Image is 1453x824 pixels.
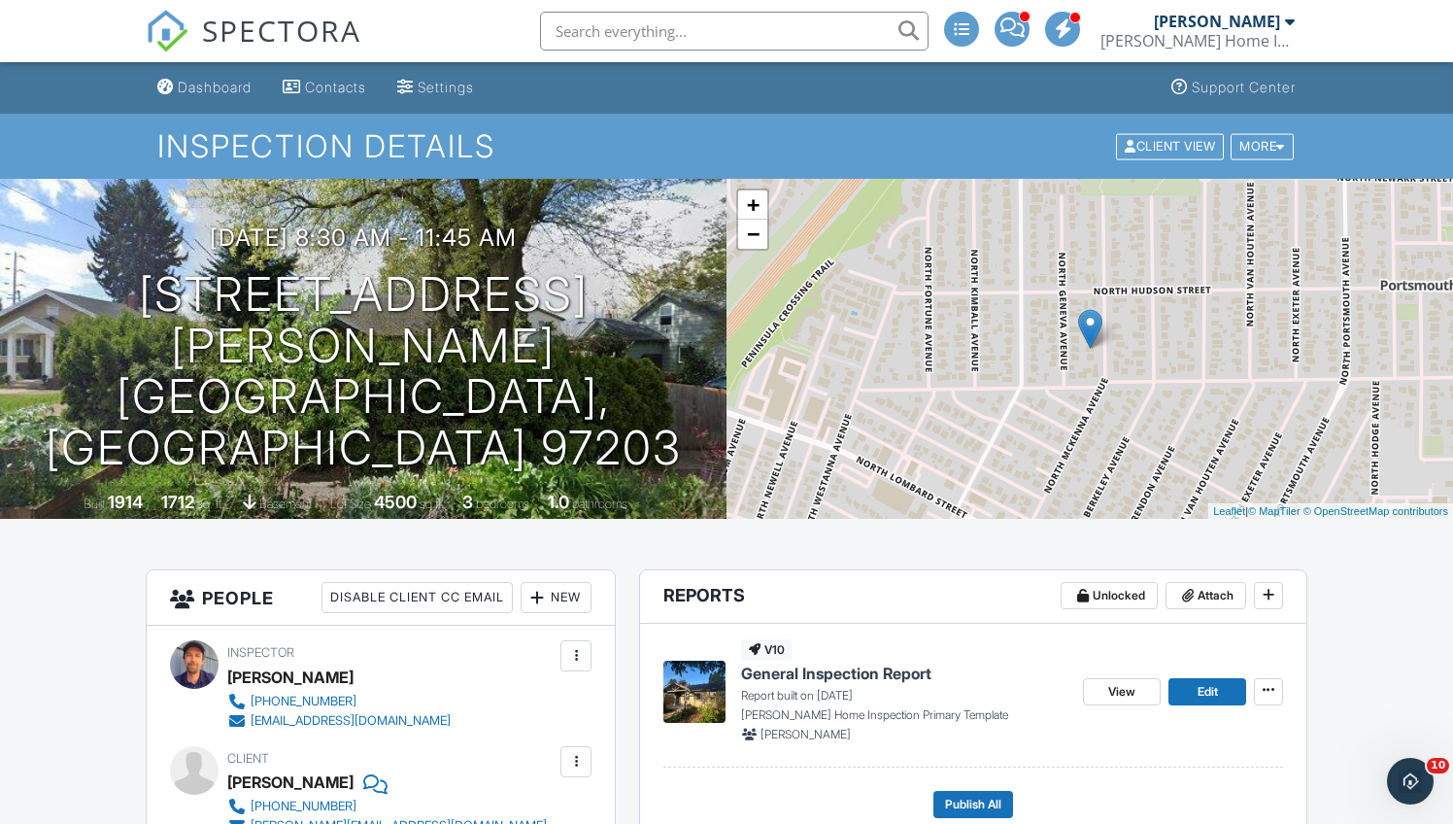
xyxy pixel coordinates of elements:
div: [PHONE_NUMBER] [251,799,356,814]
input: Search everything... [540,12,929,51]
span: Client [227,751,269,766]
div: [PERSON_NAME] [1154,12,1280,31]
div: [PHONE_NUMBER] [251,694,356,709]
a: © OpenStreetMap contributors [1303,505,1448,517]
div: Client View [1116,133,1224,159]
span: basement [259,497,312,511]
h1: [STREET_ADDRESS][PERSON_NAME] [GEOGRAPHIC_DATA], [GEOGRAPHIC_DATA] 97203 [31,269,695,474]
a: SPECTORA [146,26,361,67]
a: [PHONE_NUMBER] [227,797,547,816]
span: bathrooms [572,497,627,511]
div: New [521,582,591,613]
div: Dashboard [178,79,252,95]
div: Settings [418,79,474,95]
a: [PHONE_NUMBER] [227,692,451,711]
div: [EMAIL_ADDRESS][DOMAIN_NAME] [251,713,451,729]
h3: [DATE] 8:30 am - 11:45 am [210,224,517,251]
a: Client View [1114,138,1229,153]
iframe: Intercom live chat [1387,758,1434,805]
div: [PERSON_NAME] [227,768,354,797]
a: Contacts [275,70,374,106]
span: 10 [1427,758,1449,773]
div: [PERSON_NAME] [227,663,354,692]
div: More [1231,133,1294,159]
a: © MapTiler [1248,505,1301,517]
a: Leaflet [1213,505,1245,517]
a: Zoom in [738,190,767,220]
span: bedrooms [476,497,529,511]
div: | [1208,503,1453,520]
div: 3 [462,492,473,512]
div: 1.0 [548,492,569,512]
a: [EMAIL_ADDRESS][DOMAIN_NAME] [227,711,451,731]
span: Inspector [227,645,294,660]
div: Murphy Home Inspection [1100,31,1295,51]
span: Built [84,497,105,511]
span: SPECTORA [202,10,361,51]
span: sq.ft. [420,497,444,511]
a: Dashboard [150,70,259,106]
h3: People [147,570,616,626]
div: Contacts [305,79,366,95]
div: Support Center [1192,79,1296,95]
h1: Inspection Details [157,129,1295,163]
span: Lot Size [330,497,371,511]
div: 1914 [108,492,143,512]
div: Disable Client CC Email [321,582,513,613]
a: Zoom out [738,220,767,249]
a: Settings [389,70,482,106]
span: sq. ft. [197,497,224,511]
div: 4500 [374,492,417,512]
img: The Best Home Inspection Software - Spectora [146,10,188,52]
div: 1712 [161,492,194,512]
a: Support Center [1164,70,1303,106]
